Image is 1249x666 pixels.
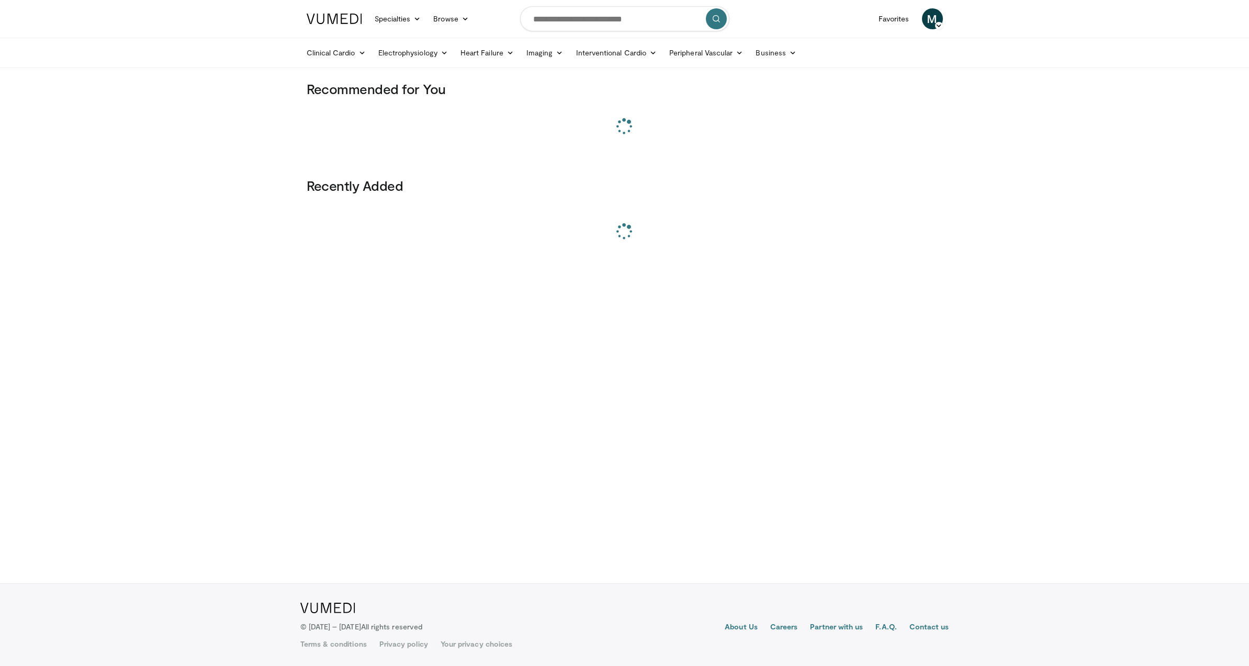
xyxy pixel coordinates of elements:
[810,622,863,634] a: Partner with us
[307,177,943,194] h3: Recently Added
[663,42,749,63] a: Peripheral Vascular
[300,603,355,613] img: VuMedi Logo
[300,639,367,649] a: Terms & conditions
[427,8,475,29] a: Browse
[307,14,362,24] img: VuMedi Logo
[520,6,729,31] input: Search topics, interventions
[300,42,372,63] a: Clinical Cardio
[454,42,520,63] a: Heart Failure
[368,8,427,29] a: Specialties
[770,622,798,634] a: Careers
[300,622,423,632] p: © [DATE] – [DATE]
[307,81,943,97] h3: Recommended for You
[441,639,512,649] a: Your privacy choices
[570,42,663,63] a: Interventional Cardio
[922,8,943,29] a: M
[372,42,454,63] a: Electrophysiology
[379,639,428,649] a: Privacy policy
[725,622,758,634] a: About Us
[361,622,422,631] span: All rights reserved
[872,8,916,29] a: Favorites
[909,622,949,634] a: Contact us
[749,42,803,63] a: Business
[875,622,896,634] a: F.A.Q.
[520,42,570,63] a: Imaging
